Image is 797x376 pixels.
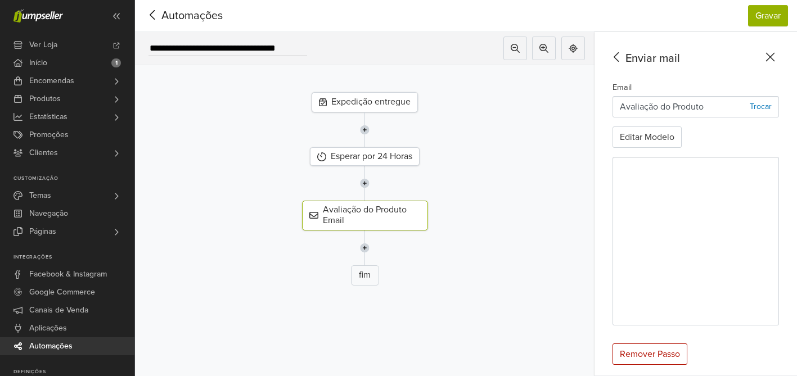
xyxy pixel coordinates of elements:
[29,36,57,54] span: Ver Loja
[29,283,95,301] span: Google Commerce
[613,343,687,365] div: Remover Passo
[613,126,682,148] button: Editar Modelo
[613,157,778,325] iframe: Avaliação do Produto
[29,144,58,162] span: Clientes
[608,50,779,67] div: Enviar mail
[29,72,74,90] span: Encomendas
[29,265,107,283] span: Facebook & Instagram
[29,205,68,223] span: Navegação
[312,92,418,112] div: Expedição entregue
[750,101,772,112] p: Trocar
[29,187,51,205] span: Temas
[29,319,67,337] span: Aplicações
[360,112,370,147] img: line-7960e5f4d2b50ad2986e.svg
[302,201,428,230] div: Avaliação do Produto Email
[620,100,704,114] p: Avaliação do Produto
[29,126,69,144] span: Promoções
[29,223,56,241] span: Páginas
[29,301,88,319] span: Canais de Venda
[13,175,134,182] p: Customização
[360,166,370,201] img: line-7960e5f4d2b50ad2986e.svg
[111,58,121,67] span: 1
[13,369,134,375] p: Definições
[13,254,134,261] p: Integrações
[360,230,370,265] img: line-7960e5f4d2b50ad2986e.svg
[613,81,632,94] label: Email
[29,90,61,108] span: Produtos
[29,108,67,126] span: Estatísticas
[144,7,205,24] span: Automações
[748,5,788,26] button: Gravar
[351,265,379,286] div: fim
[29,54,47,72] span: Início
[310,147,420,166] div: Esperar por 24 Horas
[29,337,73,355] span: Automações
